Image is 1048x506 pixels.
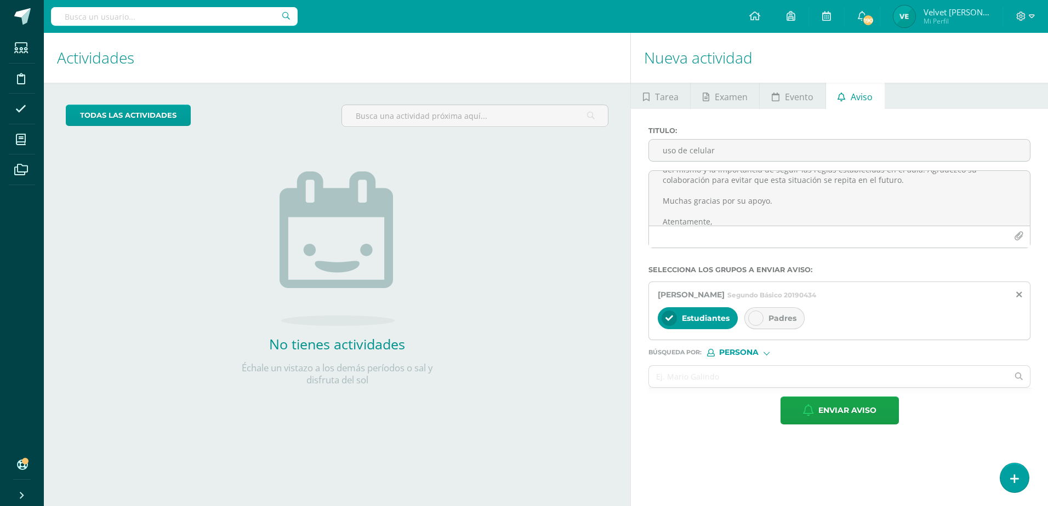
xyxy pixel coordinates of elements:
[658,290,725,300] span: [PERSON_NAME]
[924,7,989,18] span: Velvet [PERSON_NAME]
[342,105,608,127] input: Busca una actividad próxima aquí...
[768,313,796,323] span: Padres
[631,83,690,109] a: Tarea
[785,84,813,110] span: Evento
[851,84,873,110] span: Aviso
[715,84,748,110] span: Examen
[719,349,759,355] span: Persona
[818,397,876,424] span: Enviar aviso
[644,33,1035,83] h1: Nueva actividad
[649,366,1008,387] input: Ej. Mario Galindo
[66,105,191,126] a: todas las Actividades
[649,171,1030,226] textarea: Estimados padres, Buenas tardes. Les escribo para informarles sobre una situación que ocurrió [DA...
[655,84,679,110] span: Tarea
[227,362,447,386] p: Échale un vistazo a los demás períodos o sal y disfruta del sol
[691,83,759,109] a: Examen
[57,33,617,83] h1: Actividades
[707,349,789,357] div: [object Object]
[280,171,395,326] img: no_activities.png
[648,349,702,355] span: Búsqueda por :
[51,7,298,26] input: Busca un usuario...
[826,83,885,109] a: Aviso
[727,291,816,299] span: Segundo Básico 20190434
[862,14,874,26] span: 190
[760,83,825,109] a: Evento
[648,127,1030,135] label: Titulo :
[227,335,447,353] h2: No tienes actividades
[781,396,899,424] button: Enviar aviso
[649,140,1030,161] input: Titulo
[648,266,1030,274] label: Selecciona los grupos a enviar aviso :
[924,16,989,26] span: Mi Perfil
[893,5,915,27] img: 19b1e203de8e9b1ed5dcdd77fbbab152.png
[682,313,730,323] span: Estudiantes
